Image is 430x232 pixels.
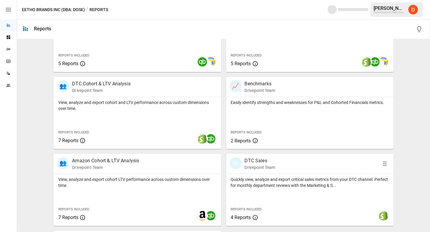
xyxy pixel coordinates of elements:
[374,11,405,14] div: Eetho Brands Inc (DBA: Dose)
[231,130,262,134] span: Reports Included
[34,26,51,32] div: Reports
[408,5,418,14] img: Daley Meistrell
[57,80,69,92] div: 👥
[58,176,216,188] p: View, analyze and export cohort LTV performance across custom dimensions over time.
[206,211,216,221] img: quickbooks
[58,53,89,57] span: Reports Included
[230,80,242,92] div: 📈
[374,5,405,11] div: [PERSON_NAME]
[405,1,422,18] button: Daley Meistrell
[206,57,216,67] img: smart model
[58,207,89,211] span: Reports Included
[58,99,216,111] p: View, analyze and export cohort and LTV performance across custom dimensions over time.
[231,138,251,144] span: 2 Reports
[198,57,207,67] img: quickbooks
[245,87,275,93] p: Drivepoint Team
[245,164,275,170] p: Drivepoint Team
[231,215,251,220] span: 4 Reports
[379,57,388,67] img: smart model
[231,61,251,66] span: 5 Reports
[379,211,388,221] img: shopify
[231,207,262,211] span: Reports Included
[198,134,207,144] img: shopify
[206,134,216,144] img: quickbooks
[22,6,85,14] button: Eetho Brands Inc (DBA: Dose)
[245,157,275,164] p: DTC Sales
[245,80,275,87] p: Benchmarks
[58,130,89,134] span: Reports Included
[370,57,380,67] img: quickbooks
[231,53,262,57] span: Reports Included
[198,211,207,221] img: amazon
[72,80,131,87] p: DTC Cohort & LTV Analysis
[58,138,78,143] span: 7 Reports
[57,157,69,169] div: 👥
[230,157,242,169] div: 🛍
[58,61,78,66] span: 5 Reports
[72,164,139,170] p: Drivepoint Team
[86,6,88,14] div: /
[231,176,389,188] p: Quickly view, analyze and export critical sales metrics from your DTC channel. Perfect for monthl...
[72,87,131,93] p: Drivepoint Team
[58,215,78,220] span: 7 Reports
[362,57,371,67] img: shopify
[231,99,389,105] p: Easily identify strengths and weaknesses for P&L and Cohorted Financials metrics.
[72,157,139,164] p: Amazon Cohort & LTV Analysis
